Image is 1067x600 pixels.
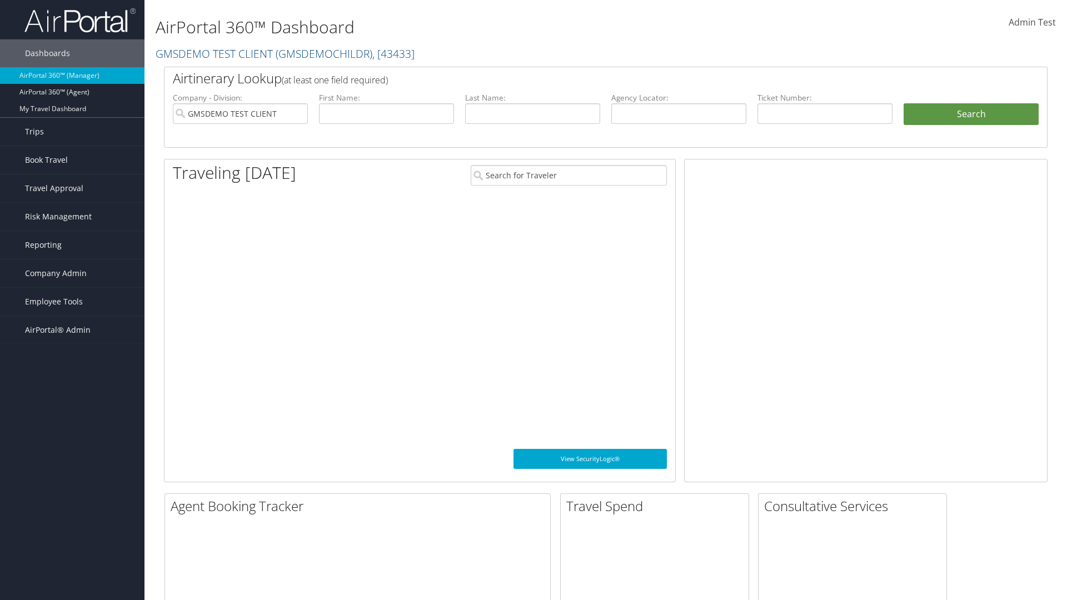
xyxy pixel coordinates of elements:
[1009,6,1056,40] a: Admin Test
[25,231,62,259] span: Reporting
[611,92,746,103] label: Agency Locator:
[24,7,136,33] img: airportal-logo.png
[513,449,667,469] a: View SecurityLogic®
[282,74,388,86] span: (at least one field required)
[25,174,83,202] span: Travel Approval
[25,203,92,231] span: Risk Management
[156,46,415,61] a: GMSDEMO TEST CLIENT
[25,316,91,344] span: AirPortal® Admin
[757,92,893,103] label: Ticket Number:
[25,118,44,146] span: Trips
[465,92,600,103] label: Last Name:
[156,16,756,39] h1: AirPortal 360™ Dashboard
[171,497,550,516] h2: Agent Booking Tracker
[173,161,296,184] h1: Traveling [DATE]
[25,259,87,287] span: Company Admin
[764,497,946,516] h2: Consultative Services
[173,92,308,103] label: Company - Division:
[25,288,83,316] span: Employee Tools
[904,103,1039,126] button: Search
[276,46,372,61] span: ( GMSDEMOCHILDR )
[25,39,70,67] span: Dashboards
[319,92,454,103] label: First Name:
[1009,16,1056,28] span: Admin Test
[566,497,749,516] h2: Travel Spend
[372,46,415,61] span: , [ 43433 ]
[25,146,68,174] span: Book Travel
[173,69,965,88] h2: Airtinerary Lookup
[471,165,667,186] input: Search for Traveler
